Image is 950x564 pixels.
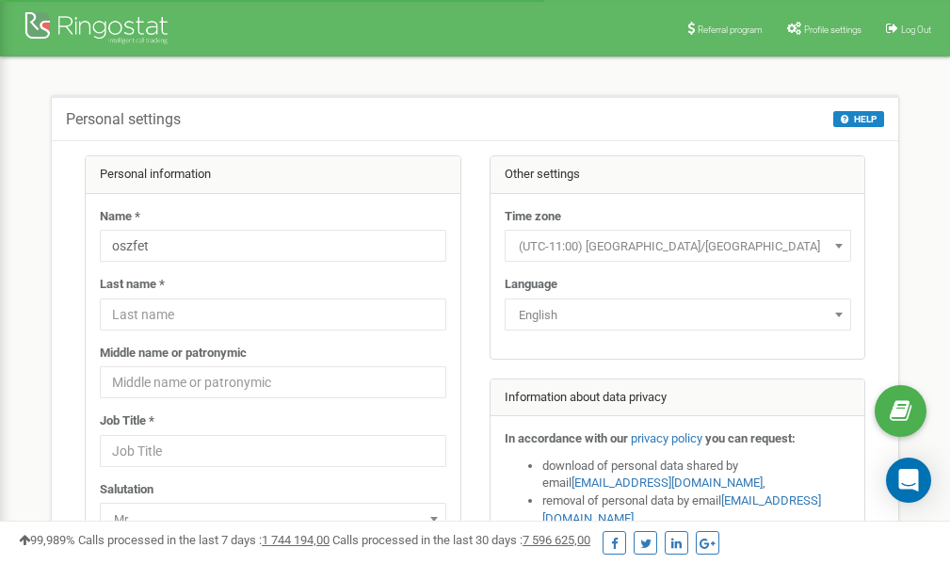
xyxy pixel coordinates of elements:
a: privacy policy [631,431,702,445]
span: Mr. [106,507,440,533]
input: Name [100,230,446,262]
label: Job Title * [100,412,154,430]
u: 7 596 625,00 [523,533,590,547]
button: HELP [833,111,884,127]
div: Personal information [86,156,460,194]
li: removal of personal data by email , [542,492,851,527]
input: Last name [100,298,446,330]
div: Information about data privacy [491,379,865,417]
span: Log Out [901,24,931,35]
span: English [511,302,845,329]
span: Calls processed in the last 30 days : [332,533,590,547]
input: Middle name or patronymic [100,366,446,398]
li: download of personal data shared by email , [542,458,851,492]
strong: you can request: [705,431,796,445]
u: 1 744 194,00 [262,533,330,547]
span: (UTC-11:00) Pacific/Midway [505,230,851,262]
label: Time zone [505,208,561,226]
span: Mr. [100,503,446,535]
label: Name * [100,208,140,226]
span: Calls processed in the last 7 days : [78,533,330,547]
span: Referral program [698,24,763,35]
strong: In accordance with our [505,431,628,445]
div: Other settings [491,156,865,194]
div: Open Intercom Messenger [886,458,931,503]
h5: Personal settings [66,111,181,128]
label: Language [505,276,557,294]
label: Salutation [100,481,153,499]
span: 99,989% [19,533,75,547]
span: English [505,298,851,330]
span: (UTC-11:00) Pacific/Midway [511,234,845,260]
label: Middle name or patronymic [100,345,247,363]
label: Last name * [100,276,165,294]
span: Profile settings [804,24,861,35]
input: Job Title [100,435,446,467]
a: [EMAIL_ADDRESS][DOMAIN_NAME] [572,475,763,490]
